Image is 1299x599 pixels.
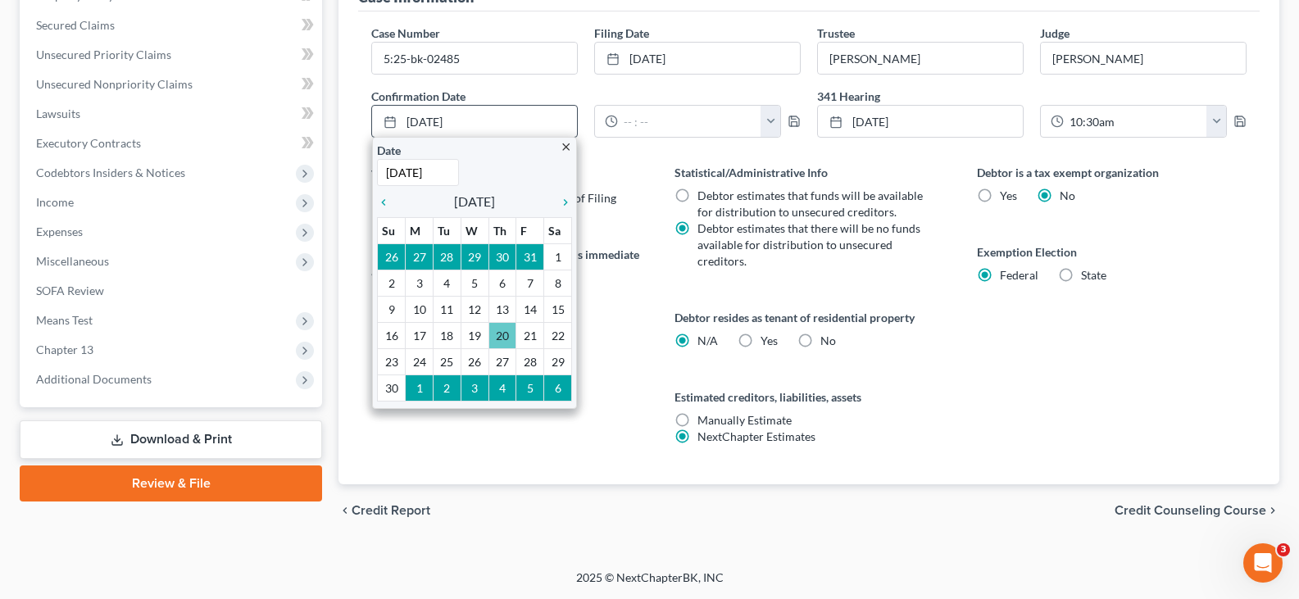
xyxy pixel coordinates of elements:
td: 12 [461,296,488,322]
td: 29 [461,243,488,270]
td: 22 [544,322,572,348]
input: Enter case number... [372,43,577,74]
a: chevron_left [377,192,398,211]
span: Manually Estimate [697,413,792,427]
a: Unsecured Priority Claims [23,40,322,70]
td: 20 [488,322,516,348]
th: Su [378,217,406,243]
a: close [560,137,572,156]
input: -- [1041,43,1246,74]
span: Means Test [36,313,93,327]
span: Miscellaneous [36,254,109,268]
span: Federal [1000,268,1038,282]
span: No [820,334,836,347]
label: Debtor is a tax exempt organization [977,164,1247,181]
td: 16 [378,322,406,348]
th: Th [488,217,516,243]
iframe: Intercom live chat [1243,543,1283,583]
span: NextChapter Estimates [697,429,815,443]
span: Unsecured Priority Claims [36,48,171,61]
span: Executory Contracts [36,136,141,150]
div: 2025 © NextChapterBK, INC [183,570,1117,599]
td: 28 [516,348,544,374]
td: 7 [516,270,544,296]
label: Judge [1040,25,1070,42]
a: [DATE] [818,106,1023,137]
span: Income [36,195,74,209]
a: [DATE] [595,43,800,74]
i: chevron_right [551,196,572,209]
i: chevron_left [338,504,352,517]
td: 11 [433,296,461,322]
td: 28 [433,243,461,270]
label: Estimated creditors, liabilities, assets [674,388,944,406]
i: chevron_right [1266,504,1279,517]
span: No [1060,188,1075,202]
th: Sa [544,217,572,243]
input: -- : -- [618,106,761,137]
td: 19 [461,322,488,348]
input: -- : -- [1064,106,1207,137]
a: Unsecured Nonpriority Claims [23,70,322,99]
td: 4 [433,270,461,296]
input: -- [818,43,1023,74]
td: 15 [544,296,572,322]
th: M [406,217,434,243]
td: 23 [378,348,406,374]
span: Unsecured Nonpriority Claims [36,77,193,91]
td: 1 [406,374,434,401]
th: W [461,217,488,243]
label: Version of legal data applied to case [371,164,641,184]
span: State [1081,268,1106,282]
span: 3 [1277,543,1290,556]
span: Yes [1000,188,1017,202]
td: 30 [378,374,406,401]
span: Secured Claims [36,18,115,32]
label: Confirmation Date [363,88,809,105]
th: F [516,217,544,243]
td: 5 [516,374,544,401]
label: Does debtor have any property that needs immediate attention? [371,246,641,280]
a: [DATE] [372,106,577,137]
td: 18 [433,322,461,348]
a: chevron_right [551,192,572,211]
td: 6 [544,374,572,401]
td: 30 [488,243,516,270]
span: Credit Counseling Course [1115,504,1266,517]
button: Credit Counseling Course chevron_right [1115,504,1279,517]
label: Exemption Election [977,243,1247,261]
label: 341 Hearing [809,88,1255,105]
span: Date of Filing [547,191,616,205]
th: Tu [433,217,461,243]
td: 3 [406,270,434,296]
td: 1 [544,243,572,270]
span: Debtor estimates that there will be no funds available for distribution to unsecured creditors. [697,221,920,268]
td: 3 [461,374,488,401]
td: 4 [488,374,516,401]
span: Codebtors Insiders & Notices [36,166,185,179]
td: 2 [378,270,406,296]
span: Credit Report [352,504,430,517]
a: Lawsuits [23,99,322,129]
span: Expenses [36,225,83,238]
i: close [560,141,572,153]
td: 26 [461,348,488,374]
a: Download & Print [20,420,322,459]
label: Trustee [817,25,855,42]
td: 27 [406,243,434,270]
span: Additional Documents [36,372,152,386]
td: 13 [488,296,516,322]
td: 17 [406,322,434,348]
a: Executory Contracts [23,129,322,158]
td: 2 [433,374,461,401]
td: 5 [461,270,488,296]
span: Lawsuits [36,107,80,120]
label: Case Number [371,25,440,42]
td: 31 [516,243,544,270]
td: 14 [516,296,544,322]
button: chevron_left Credit Report [338,504,430,517]
span: N/A [697,334,718,347]
td: 29 [544,348,572,374]
label: Filing Date [594,25,649,42]
label: Date [377,142,401,159]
